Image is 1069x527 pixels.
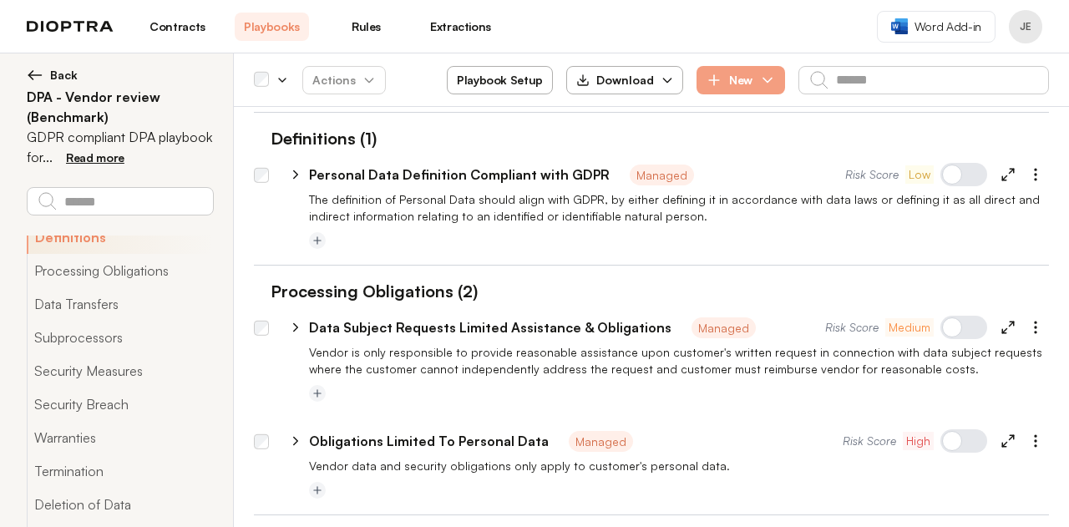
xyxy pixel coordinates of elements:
[254,126,377,151] h1: Definitions (1)
[309,317,671,337] p: Data Subject Requests Limited Assistance & Obligations
[576,72,654,89] div: Download
[27,127,213,167] p: GDPR compliant DPA playbook for
[140,13,215,41] a: Contracts
[27,67,43,84] img: left arrow
[697,66,785,94] button: New
[50,67,78,84] span: Back
[891,18,908,34] img: word
[309,232,326,249] button: Add tag
[906,433,930,449] span: High
[27,421,213,454] button: Warranties
[903,432,934,450] button: High
[27,354,213,388] button: Security Measures
[27,321,213,354] button: Subprocessors
[309,165,610,185] p: Personal Data Definition Compliant with GDPR
[885,318,934,337] button: Medium
[27,254,213,287] button: Processing Obligations
[27,21,114,33] img: logo
[630,165,694,185] span: Managed
[43,149,53,165] span: ...
[569,431,633,452] span: Managed
[27,287,213,321] button: Data Transfers
[825,319,879,336] span: Risk Score
[309,458,1049,474] p: Vendor data and security obligations only apply to customer's personal data.
[27,220,213,254] button: Definitions
[254,73,269,88] div: Select all
[309,482,326,499] button: Add tag
[27,488,213,521] button: Deletion of Data
[877,11,996,43] a: Word Add-in
[309,431,549,451] p: Obligations Limited To Personal Data
[27,388,213,421] button: Security Breach
[309,385,326,402] button: Add tag
[27,454,213,488] button: Termination
[566,66,683,94] button: Download
[299,65,389,95] span: Actions
[27,87,213,127] h2: DPA - Vendor review (Benchmark)
[66,150,124,165] span: Read more
[27,67,213,84] button: Back
[843,433,896,449] span: Risk Score
[845,166,899,183] span: Risk Score
[909,166,930,183] span: Low
[309,191,1049,225] p: The definition of Personal Data should align with GDPR, by either defining it in accordance with ...
[447,66,553,94] button: Playbook Setup
[905,165,934,184] button: Low
[329,13,403,41] a: Rules
[423,13,498,41] a: Extractions
[309,344,1049,378] p: Vendor is only responsible to provide reasonable assistance upon customer's written request in co...
[235,13,309,41] a: Playbooks
[302,66,386,94] button: Actions
[692,317,756,338] span: Managed
[254,279,478,304] h1: Processing Obligations (2)
[889,319,930,336] span: Medium
[914,18,981,35] span: Word Add-in
[1009,10,1042,43] button: Profile menu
